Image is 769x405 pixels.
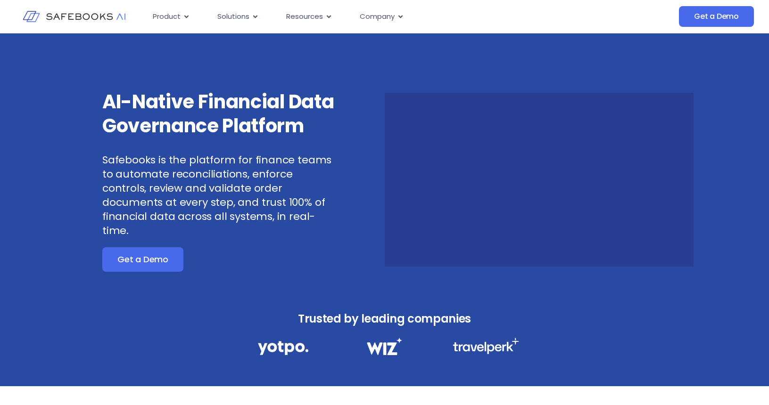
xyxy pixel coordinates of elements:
[145,8,585,26] nav: Menu
[694,12,739,21] span: Get a Demo
[102,247,183,272] a: Get a Demo
[237,309,532,328] h3: Trusted by leading companies
[362,338,406,355] img: Financial Data Governance 2
[102,153,334,238] p: Safebooks is the platform for finance teams to automate reconciliations, enforce controls, review...
[153,11,181,22] span: Product
[102,90,334,138] h3: AI-Native Financial Data Governance Platform
[453,338,519,354] img: Financial Data Governance 3
[679,6,754,27] a: Get a Demo
[217,11,249,22] span: Solutions
[286,11,323,22] span: Resources
[258,338,308,358] img: Financial Data Governance 1
[117,255,168,264] span: Get a Demo
[145,8,585,26] div: Menu Toggle
[360,11,395,22] span: Company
